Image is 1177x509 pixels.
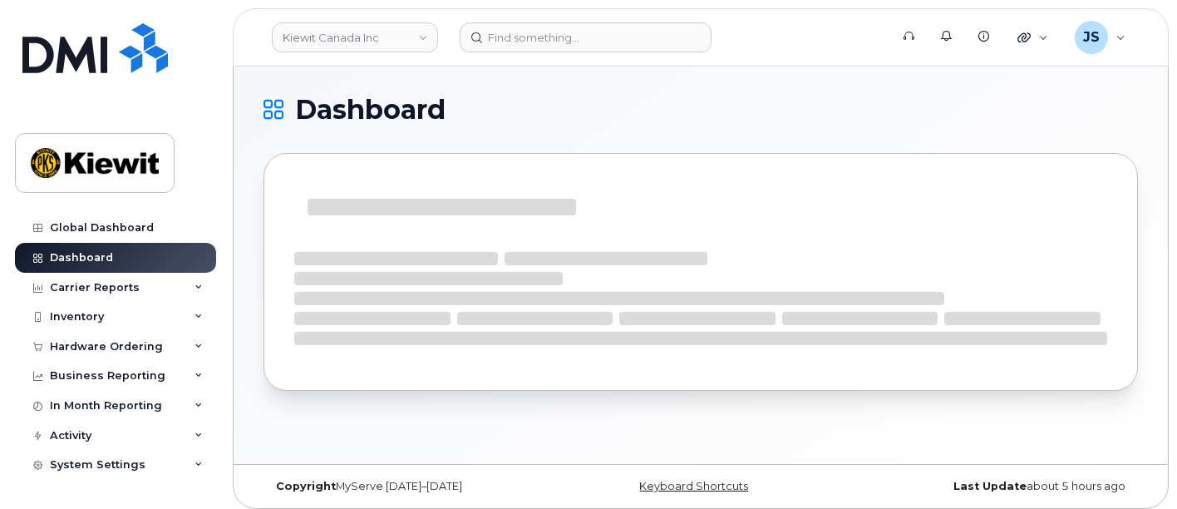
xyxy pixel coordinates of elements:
[639,480,748,492] a: Keyboard Shortcuts
[295,97,446,122] span: Dashboard
[953,480,1027,492] strong: Last Update
[846,480,1138,493] div: about 5 hours ago
[263,480,555,493] div: MyServe [DATE]–[DATE]
[276,480,336,492] strong: Copyright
